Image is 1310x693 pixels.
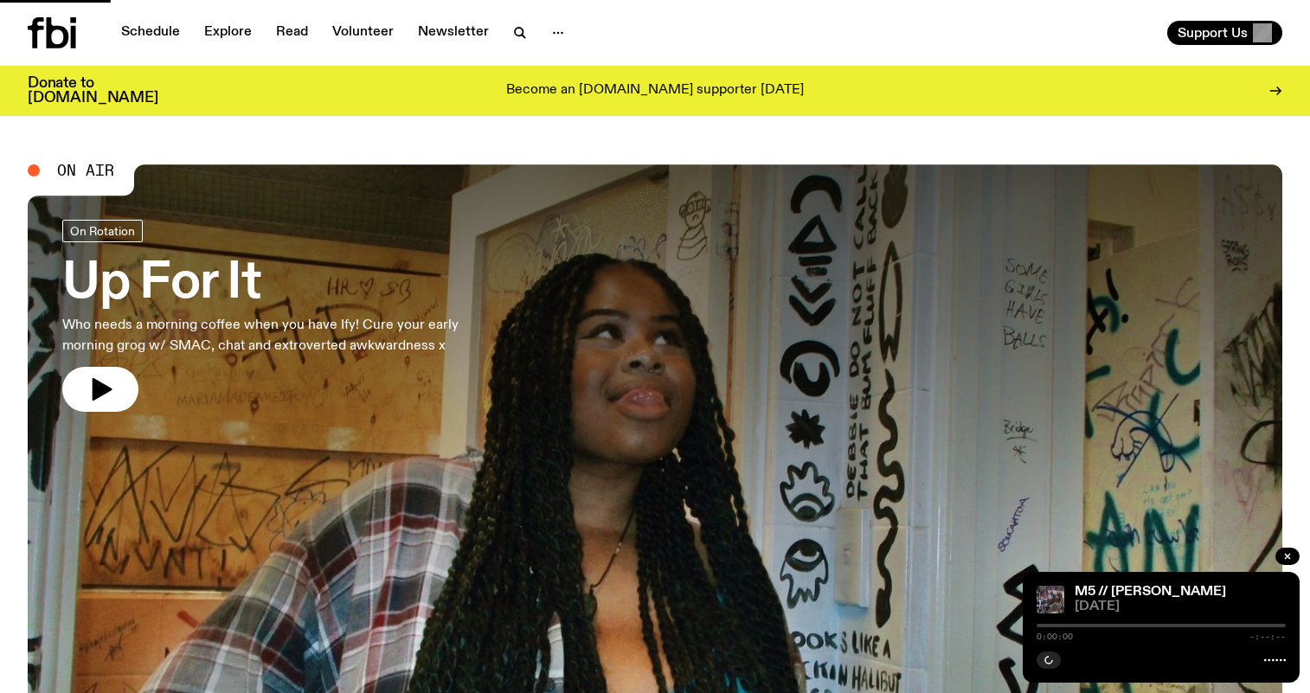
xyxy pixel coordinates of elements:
p: Who needs a morning coffee when you have Ify! Cure your early morning grog w/ SMAC, chat and extr... [62,315,505,356]
a: M5 // [PERSON_NAME] [1075,585,1226,599]
h3: Up For It [62,260,505,308]
span: [DATE] [1075,600,1286,613]
a: Read [266,21,318,45]
span: On Rotation [70,224,135,237]
span: On Air [57,163,114,178]
a: On Rotation [62,220,143,242]
a: Schedule [111,21,190,45]
a: Up For ItWho needs a morning coffee when you have Ify! Cure your early morning grog w/ SMAC, chat... [62,220,505,412]
a: Explore [194,21,262,45]
p: Become an [DOMAIN_NAME] supporter [DATE] [506,83,804,99]
span: -:--:-- [1249,632,1286,641]
span: Support Us [1178,25,1248,41]
a: Volunteer [322,21,404,45]
button: Support Us [1167,21,1282,45]
a: Newsletter [408,21,499,45]
h3: Donate to [DOMAIN_NAME] [28,76,158,106]
span: 0:00:00 [1037,632,1073,641]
